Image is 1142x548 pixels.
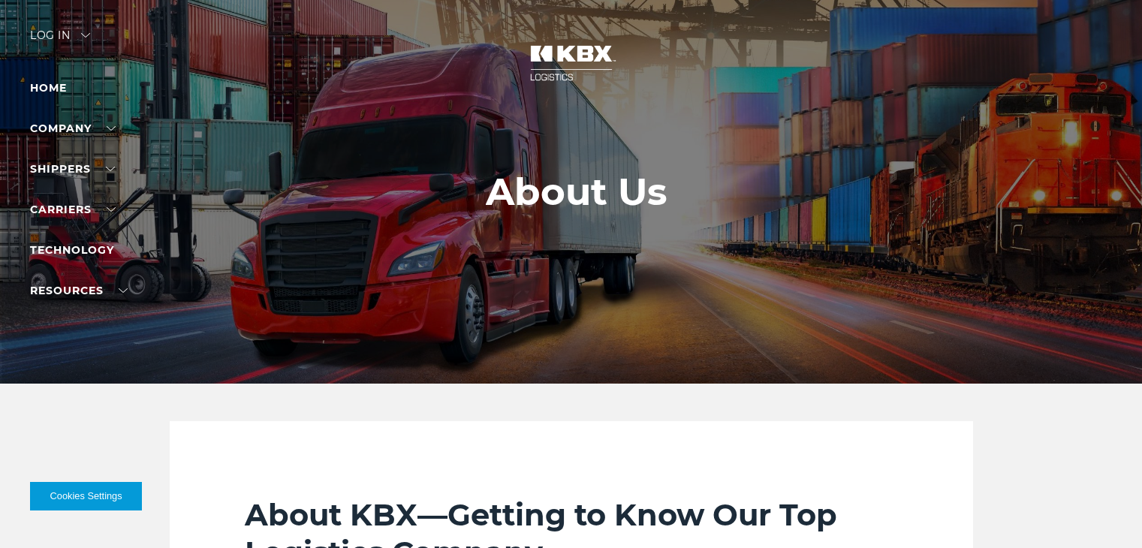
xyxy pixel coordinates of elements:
[30,284,128,297] a: RESOURCES
[30,30,90,52] div: Log in
[30,122,116,135] a: Company
[81,33,90,38] img: arrow
[30,203,116,216] a: Carriers
[30,81,67,95] a: Home
[486,170,667,214] h1: About Us
[515,30,628,96] img: kbx logo
[30,482,142,510] button: Cookies Settings
[30,243,114,257] a: Technology
[30,162,115,176] a: SHIPPERS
